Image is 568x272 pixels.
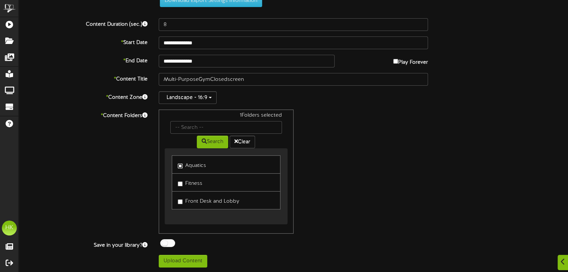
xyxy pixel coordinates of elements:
label: Save in your library? [13,239,153,249]
button: Search [197,136,228,148]
label: Front Desk and Lobby [178,195,239,205]
button: Clear [230,136,255,148]
input: Title of this Content [159,73,428,86]
label: Play Forever [393,55,428,66]
input: Aquatics [178,164,183,168]
input: -- Search -- [170,121,282,134]
label: Content Title [13,73,153,83]
button: Upload Content [159,255,207,268]
input: Fitness [178,181,183,186]
label: Fitness [178,177,202,187]
input: Front Desk and Lobby [178,199,183,204]
div: 1 Folders selected [165,112,287,121]
label: Content Duration (sec.) [13,18,153,28]
div: HK [2,221,17,235]
label: End Date [13,55,153,65]
label: Content Folders [13,110,153,120]
button: Landscape - 16:9 [159,91,217,104]
label: Content Zone [13,91,153,101]
label: Start Date [13,37,153,47]
label: Aquatics [178,159,206,170]
input: Play Forever [393,59,398,64]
